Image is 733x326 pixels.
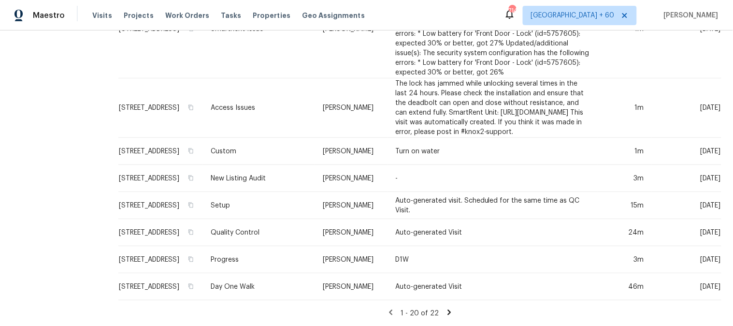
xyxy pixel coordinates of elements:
[302,11,365,20] span: Geo Assignments
[203,78,315,138] td: Access Issues
[221,12,241,19] span: Tasks
[124,11,154,20] span: Projects
[652,165,721,192] td: [DATE]
[187,147,195,155] button: Copy Address
[187,228,195,237] button: Copy Address
[187,103,195,112] button: Copy Address
[33,11,65,20] span: Maestro
[203,138,315,165] td: Custom
[118,165,203,192] td: [STREET_ADDRESS]
[388,78,598,138] td: The lock has jammed while unlocking several times in the last 24 hours. Please check the installa...
[203,273,315,300] td: Day One Walk
[315,219,388,246] td: [PERSON_NAME]
[598,246,652,273] td: 3m
[401,310,439,317] span: 1 - 20 of 22
[315,192,388,219] td: [PERSON_NAME]
[598,273,652,300] td: 46m
[118,246,203,273] td: [STREET_ADDRESS]
[315,165,388,192] td: [PERSON_NAME]
[388,273,598,300] td: Auto-generated Visit
[660,11,719,20] span: [PERSON_NAME]
[253,11,290,20] span: Properties
[598,192,652,219] td: 15m
[388,219,598,246] td: Auto-generated Visit
[598,219,652,246] td: 24m
[203,246,315,273] td: Progress
[315,273,388,300] td: [PERSON_NAME]
[165,11,209,20] span: Work Orders
[652,273,721,300] td: [DATE]
[315,78,388,138] td: [PERSON_NAME]
[315,246,388,273] td: [PERSON_NAME]
[203,165,315,192] td: New Listing Audit
[652,78,721,138] td: [DATE]
[652,219,721,246] td: [DATE]
[598,138,652,165] td: 1m
[388,138,598,165] td: Turn on water
[509,6,516,15] div: 714
[652,246,721,273] td: [DATE]
[118,138,203,165] td: [STREET_ADDRESS]
[187,201,195,209] button: Copy Address
[315,138,388,165] td: [PERSON_NAME]
[652,138,721,165] td: [DATE]
[118,78,203,138] td: [STREET_ADDRESS]
[388,165,598,192] td: -
[118,273,203,300] td: [STREET_ADDRESS]
[187,282,195,291] button: Copy Address
[203,192,315,219] td: Setup
[598,78,652,138] td: 1m
[652,192,721,219] td: [DATE]
[388,246,598,273] td: D1W
[118,219,203,246] td: [STREET_ADDRESS]
[92,11,112,20] span: Visits
[598,165,652,192] td: 3m
[531,11,615,20] span: [GEOGRAPHIC_DATA] + 60
[388,192,598,219] td: Auto-generated visit. Scheduled for the same time as QC Visit.
[203,219,315,246] td: Quality Control
[187,255,195,264] button: Copy Address
[118,192,203,219] td: [STREET_ADDRESS]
